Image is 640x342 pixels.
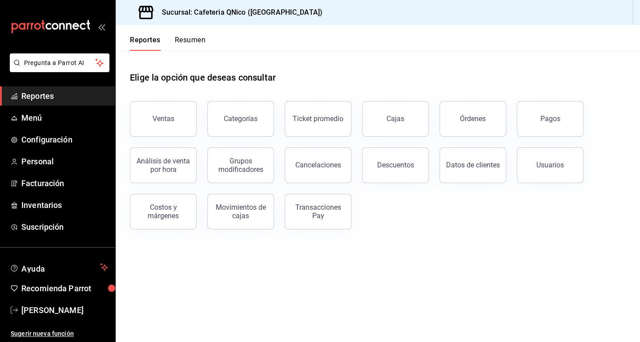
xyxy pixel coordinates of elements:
[10,53,109,72] button: Pregunta a Parrot AI
[290,203,346,220] div: Transacciones Pay
[136,157,191,174] div: Análisis de venta por hora
[21,221,108,233] span: Suscripción
[224,114,258,123] div: Categorías
[130,194,197,229] button: Costos y márgenes
[21,177,108,189] span: Facturación
[536,161,564,169] div: Usuarios
[130,147,197,183] button: Análisis de venta por hora
[21,199,108,211] span: Inventarios
[21,90,108,102] span: Reportes
[517,147,584,183] button: Usuarios
[153,114,174,123] div: Ventas
[439,101,506,137] button: Órdenes
[285,147,351,183] button: Cancelaciones
[295,161,341,169] div: Cancelaciones
[293,114,343,123] div: Ticket promedio
[21,155,108,167] span: Personal
[98,23,105,30] button: open_drawer_menu
[517,101,584,137] button: Pagos
[130,71,276,84] h1: Elige la opción que deseas consultar
[130,36,161,51] button: Reportes
[386,114,404,123] div: Cajas
[21,262,97,273] span: Ayuda
[540,114,560,123] div: Pagos
[175,36,205,51] button: Resumen
[362,101,429,137] button: Cajas
[11,329,108,338] span: Sugerir nueva función
[460,114,486,123] div: Órdenes
[21,134,108,146] span: Configuración
[6,65,109,74] a: Pregunta a Parrot AI
[213,157,268,174] div: Grupos modificadores
[130,101,197,137] button: Ventas
[21,282,108,294] span: Recomienda Parrot
[446,161,500,169] div: Datos de clientes
[130,36,205,51] div: navigation tabs
[285,194,351,229] button: Transacciones Pay
[24,58,96,68] span: Pregunta a Parrot AI
[285,101,351,137] button: Ticket promedio
[136,203,191,220] div: Costos y márgenes
[155,7,322,18] h3: Sucursal: Cafeteria QNico ([GEOGRAPHIC_DATA])
[21,112,108,124] span: Menú
[213,203,268,220] div: Movimientos de cajas
[439,147,506,183] button: Datos de clientes
[377,161,414,169] div: Descuentos
[21,304,108,316] span: [PERSON_NAME]
[207,147,274,183] button: Grupos modificadores
[207,101,274,137] button: Categorías
[207,194,274,229] button: Movimientos de cajas
[362,147,429,183] button: Descuentos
